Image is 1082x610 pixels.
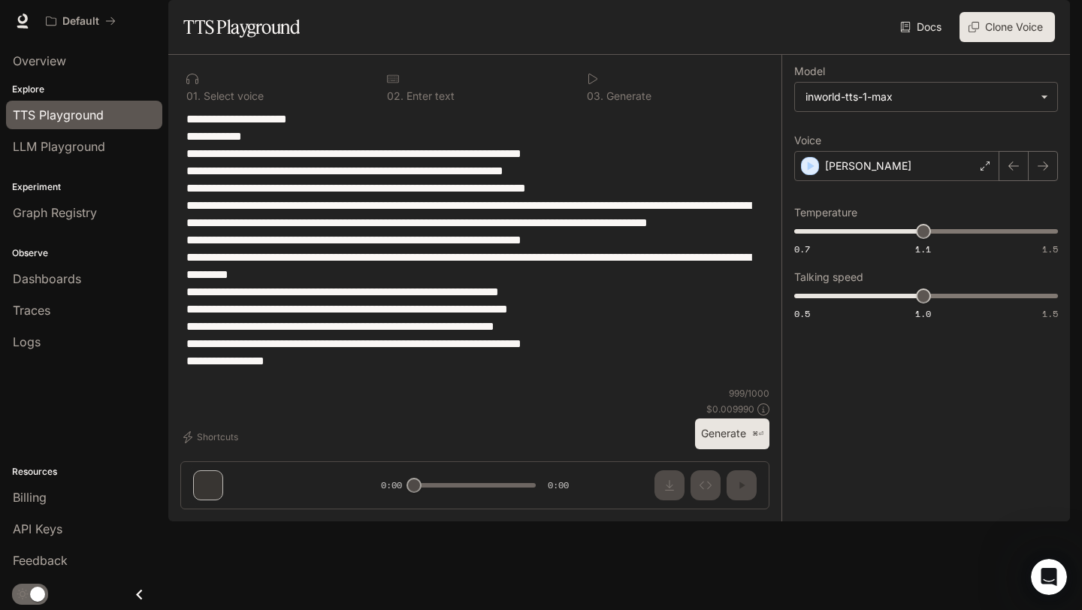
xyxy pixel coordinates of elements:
iframe: Intercom live chat [1031,559,1067,595]
p: Model [794,66,825,77]
span: 1.0 [915,307,931,320]
div: inworld-tts-1-max [795,83,1057,111]
span: 1.1 [915,243,931,255]
p: [PERSON_NAME] [825,159,911,174]
button: Shortcuts [180,425,244,449]
span: 0.5 [794,307,810,320]
p: 0 2 . [387,91,403,101]
p: Default [62,15,99,28]
p: Enter text [403,91,455,101]
p: ⌘⏎ [752,430,763,439]
button: All workspaces [39,6,122,36]
button: Generate⌘⏎ [695,418,769,449]
p: Generate [603,91,651,101]
h1: TTS Playground [183,12,300,42]
span: 1.5 [1042,307,1058,320]
p: $ 0.009990 [706,403,754,415]
p: Voice [794,135,821,146]
span: 1.5 [1042,243,1058,255]
p: 0 1 . [186,91,201,101]
span: 0.7 [794,243,810,255]
p: 0 3 . [587,91,603,101]
p: Select voice [201,91,264,101]
button: Clone Voice [960,12,1055,42]
p: 999 / 1000 [729,387,769,400]
p: Talking speed [794,272,863,282]
div: inworld-tts-1-max [805,89,1033,104]
a: Docs [897,12,948,42]
p: Temperature [794,207,857,218]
